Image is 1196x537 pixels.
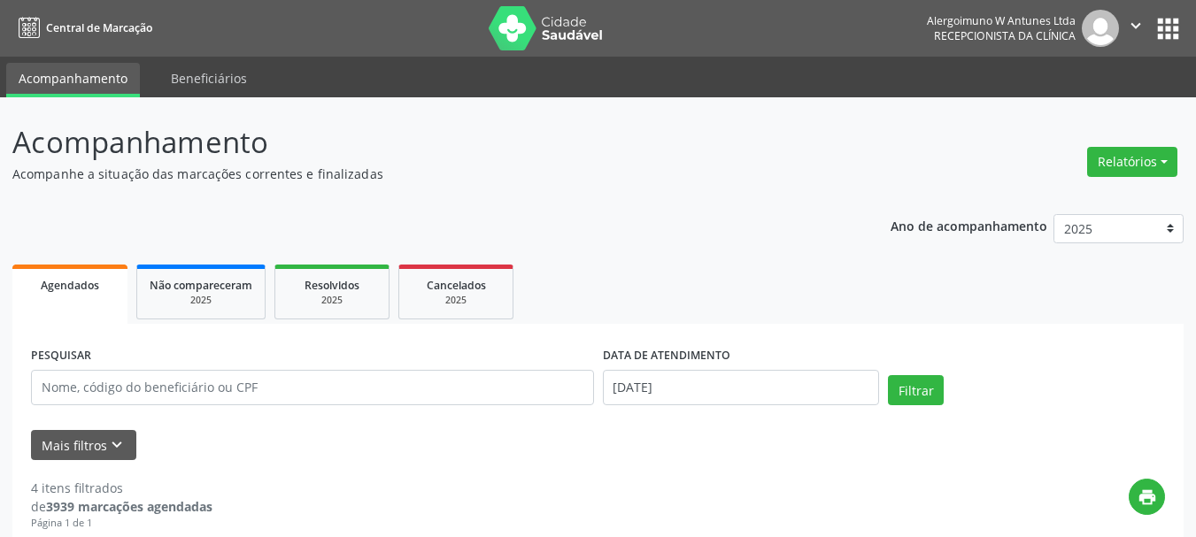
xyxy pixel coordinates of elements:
span: Central de Marcação [46,20,152,35]
a: Central de Marcação [12,13,152,42]
div: 4 itens filtrados [31,479,212,497]
span: Recepcionista da clínica [934,28,1076,43]
a: Beneficiários [158,63,259,94]
span: Resolvidos [305,278,359,293]
button: apps [1153,13,1184,44]
p: Acompanhamento [12,120,832,165]
img: img [1082,10,1119,47]
div: 2025 [412,294,500,307]
span: Cancelados [427,278,486,293]
div: 2025 [150,294,252,307]
button: Mais filtroskeyboard_arrow_down [31,430,136,461]
i: print [1138,487,1157,507]
i: keyboard_arrow_down [107,435,127,455]
div: Página 1 de 1 [31,516,212,531]
input: Nome, código do beneficiário ou CPF [31,370,594,405]
button: Relatórios [1087,147,1177,177]
div: 2025 [288,294,376,307]
div: Alergoimuno W Antunes Ltda [927,13,1076,28]
span: Não compareceram [150,278,252,293]
input: Selecione um intervalo [603,370,880,405]
label: DATA DE ATENDIMENTO [603,342,730,370]
strong: 3939 marcações agendadas [46,498,212,515]
button: Filtrar [888,375,944,405]
p: Acompanhe a situação das marcações correntes e finalizadas [12,165,832,183]
button:  [1119,10,1153,47]
i:  [1126,16,1146,35]
div: de [31,497,212,516]
button: print [1129,479,1165,515]
label: PESQUISAR [31,342,91,370]
p: Ano de acompanhamento [891,214,1047,236]
a: Acompanhamento [6,63,140,97]
span: Agendados [41,278,99,293]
